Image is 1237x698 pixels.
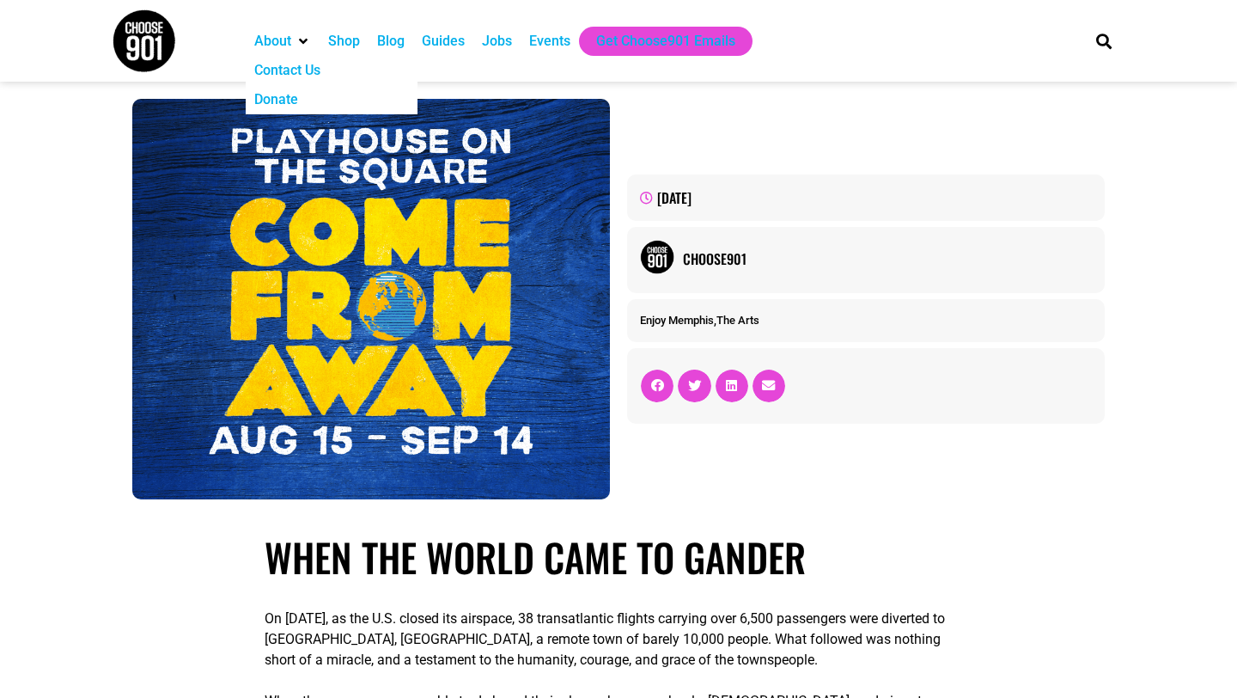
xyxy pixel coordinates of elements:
span: On [DATE], as the U.S. closed its airspace, 38 transatlantic flights carrying over 6,500 passenge... [265,610,945,668]
a: The Arts [716,314,759,327]
a: Get Choose901 Emails [596,31,735,52]
a: Events [529,31,570,52]
img: Picture of Choose901 [640,240,674,274]
div: Share on facebook [641,370,673,402]
h1: When the World Came to Gander [265,534,972,580]
nav: Main nav [246,27,1067,56]
div: Share on email [753,370,785,402]
a: Shop [328,31,360,52]
a: Enjoy Memphis [640,314,714,327]
a: Blog [377,31,405,52]
a: About [254,31,291,52]
div: Share on linkedin [716,370,748,402]
img: Blue wooden background with bold yellow and white text: "Playhouse on the Square Come From Away" ... [132,99,610,499]
div: About [246,27,320,56]
a: Donate [254,89,298,110]
div: Share on twitter [678,370,710,402]
a: Guides [422,31,465,52]
a: Choose901 [683,248,1092,269]
a: Jobs [482,31,512,52]
time: [DATE] [657,187,692,208]
a: Contact Us [254,60,320,81]
span: , [640,314,759,327]
div: Search [1090,27,1118,55]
